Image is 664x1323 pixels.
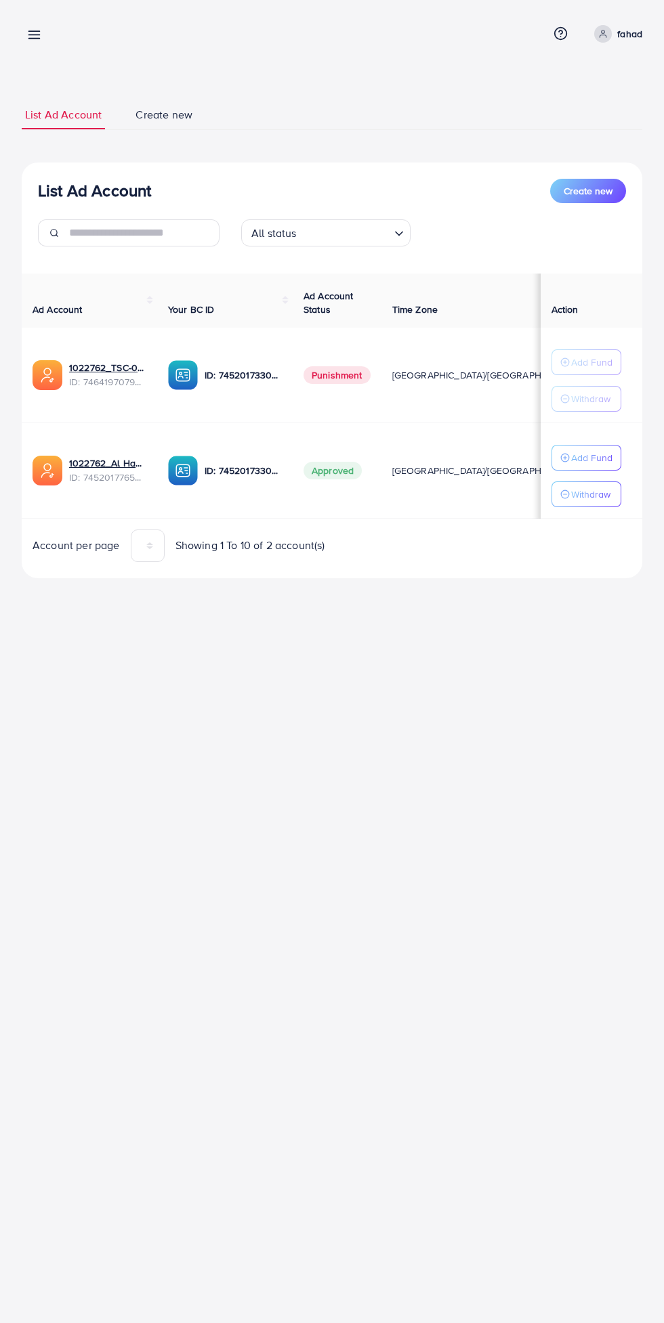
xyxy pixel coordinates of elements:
[69,361,146,374] a: 1022762_TSC-01_1737893822201
[205,462,282,479] p: ID: 7452017330445533200
[205,367,282,383] p: ID: 7452017330445533200
[617,26,642,42] p: fahad
[241,219,411,246] div: Search for option
[25,107,102,123] span: List Ad Account
[69,456,146,470] a: 1022762_Al Hamd Traders_1735058097282
[301,221,389,243] input: Search for option
[33,456,62,485] img: ic-ads-acc.e4c84228.svg
[249,223,299,243] span: All status
[552,386,621,412] button: Withdraw
[550,179,626,203] button: Create new
[552,445,621,471] button: Add Fund
[136,107,192,123] span: Create new
[552,303,579,316] span: Action
[175,538,325,553] span: Showing 1 To 10 of 2 account(s)
[571,391,610,407] p: Withdraw
[304,289,354,316] span: Ad Account Status
[168,303,215,316] span: Your BC ID
[392,368,581,382] span: [GEOGRAPHIC_DATA]/[GEOGRAPHIC_DATA]
[33,303,83,316] span: Ad Account
[571,486,610,502] p: Withdraw
[69,471,146,484] span: ID: 7452017765898354704
[564,184,613,198] span: Create new
[168,456,198,485] img: ic-ba-acc.ded83a64.svg
[589,25,642,43] a: fahad
[571,450,613,466] p: Add Fund
[571,354,613,370] p: Add Fund
[304,366,371,384] span: Punishment
[33,538,120,553] span: Account per page
[552,481,621,507] button: Withdraw
[69,456,146,484] div: <span class='underline'>1022762_Al Hamd Traders_1735058097282</span></br>7452017765898354704
[69,375,146,389] span: ID: 7464197079427137537
[33,360,62,390] img: ic-ads-acc.e4c84228.svg
[392,303,438,316] span: Time Zone
[168,360,198,390] img: ic-ba-acc.ded83a64.svg
[392,464,581,477] span: [GEOGRAPHIC_DATA]/[GEOGRAPHIC_DATA]
[69,361,146,389] div: <span class='underline'>1022762_TSC-01_1737893822201</span></br>7464197079427137537
[38,181,151,200] h3: List Ad Account
[304,462,362,479] span: Approved
[552,349,621,375] button: Add Fund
